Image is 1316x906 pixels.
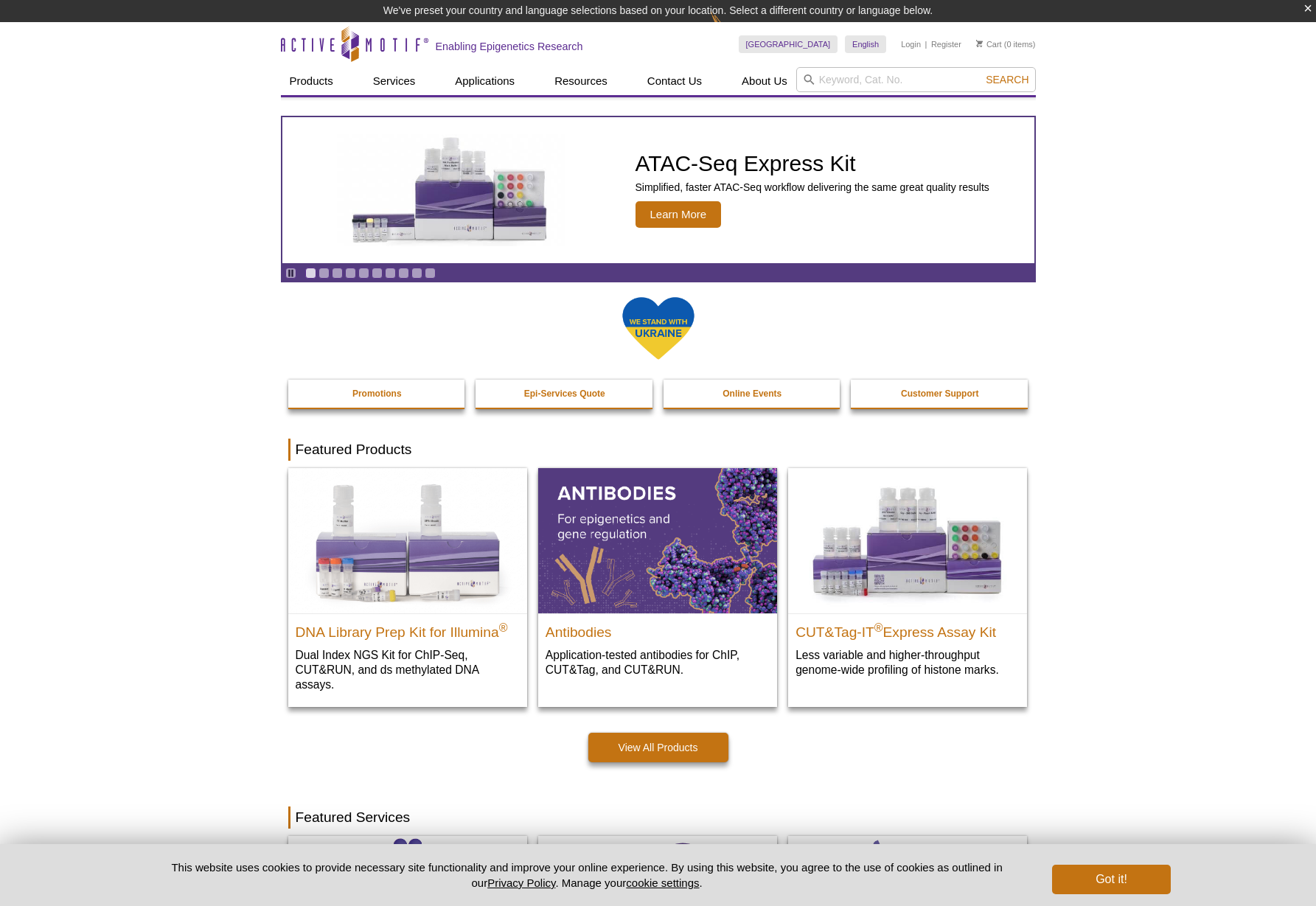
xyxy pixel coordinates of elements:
a: View All Products [588,733,728,762]
a: Applications [446,67,523,95]
a: Online Events [664,380,842,408]
p: Dual Index NGS Kit for ChIP-Seq, CUT&RUN, and ds methylated DNA assays. [296,647,520,692]
a: Register [931,39,961,49]
img: Change Here [711,11,750,46]
img: All Antibodies [538,468,777,613]
p: Simplified, faster ATAC-Seq workflow delivering the same great quality results [636,181,989,194]
h2: Antibodies [546,618,770,640]
a: About Us [733,67,796,95]
article: ATAC-Seq Express Kit [282,117,1034,263]
strong: Epi-Services Quote [524,388,605,399]
strong: Online Events [723,388,781,399]
a: Go to slide 6 [372,268,383,279]
a: Resources [546,67,616,95]
sup: ® [499,621,508,633]
img: Your Cart [976,40,983,47]
button: Search [981,73,1033,86]
a: Go to slide 5 [358,268,369,279]
a: Go to slide 4 [345,268,356,279]
button: Got it! [1052,865,1170,894]
strong: Customer Support [901,388,978,399]
a: Promotions [288,380,467,408]
a: Login [901,39,921,49]
a: CUT&Tag-IT® Express Assay Kit CUT&Tag-IT®Express Assay Kit Less variable and higher-throughput ge... [788,468,1027,691]
strong: Promotions [352,388,402,399]
img: ATAC-Seq Express Kit [330,134,573,246]
a: Privacy Policy [487,877,555,889]
a: Go to slide 10 [425,268,436,279]
li: (0 items) [976,35,1036,53]
a: Cart [976,39,1002,49]
a: Go to slide 1 [305,268,316,279]
span: Search [986,74,1028,86]
span: Learn More [636,201,722,228]
p: Less variable and higher-throughput genome-wide profiling of histone marks​. [795,647,1020,677]
input: Keyword, Cat. No. [796,67,1036,92]
a: Products [281,67,342,95]
a: Go to slide 9 [411,268,422,279]
h2: Featured Products [288,439,1028,461]
h2: ATAC-Seq Express Kit [636,153,989,175]
img: DNA Library Prep Kit for Illumina [288,468,527,613]
a: All Antibodies Antibodies Application-tested antibodies for ChIP, CUT&Tag, and CUT&RUN. [538,468,777,691]
h2: Enabling Epigenetics Research [436,40,583,53]
a: Go to slide 3 [332,268,343,279]
a: Go to slide 8 [398,268,409,279]
a: English [845,35,886,53]
a: Toggle autoplay [285,268,296,279]
a: Customer Support [851,380,1029,408]
a: Go to slide 7 [385,268,396,279]
h2: DNA Library Prep Kit for Illumina [296,618,520,640]
a: Epi-Services Quote [476,380,654,408]
sup: ® [874,621,883,633]
a: ATAC-Seq Express Kit ATAC-Seq Express Kit Simplified, faster ATAC-Seq workflow delivering the sam... [282,117,1034,263]
img: CUT&Tag-IT® Express Assay Kit [788,468,1027,613]
h2: CUT&Tag-IT Express Assay Kit [795,618,1020,640]
p: This website uses cookies to provide necessary site functionality and improve your online experie... [146,860,1028,891]
a: Go to slide 2 [318,268,330,279]
button: cookie settings [626,877,699,889]
a: [GEOGRAPHIC_DATA] [739,35,838,53]
img: We Stand With Ukraine [622,296,695,361]
p: Application-tested antibodies for ChIP, CUT&Tag, and CUT&RUN. [546,647,770,677]
li: | [925,35,927,53]
a: Contact Us [638,67,711,95]
a: DNA Library Prep Kit for Illumina DNA Library Prep Kit for Illumina® Dual Index NGS Kit for ChIP-... [288,468,527,706]
a: Services [364,67,425,95]
h2: Featured Services [288,806,1028,829]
